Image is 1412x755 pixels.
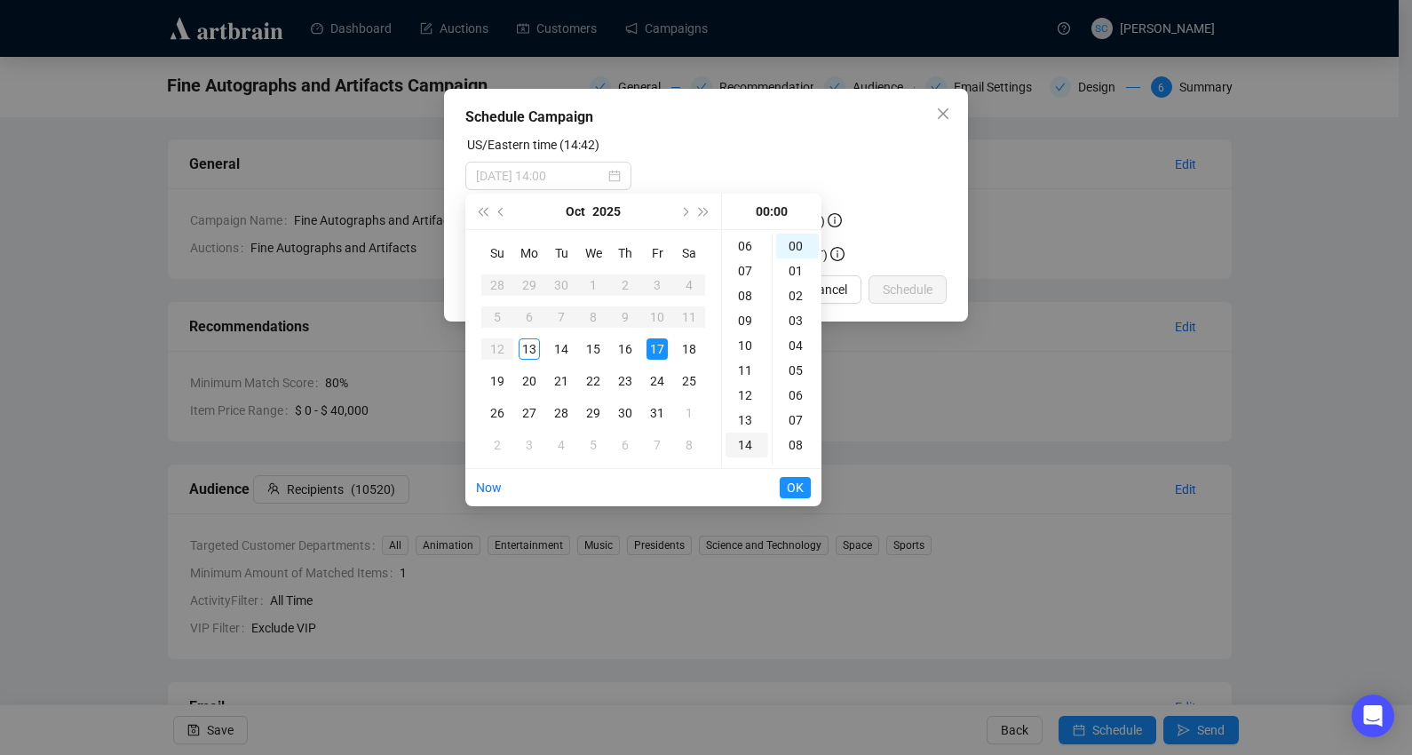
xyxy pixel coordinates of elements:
td: 2025-09-28 [481,269,513,301]
button: Close [929,99,957,128]
td: 2025-10-01 [577,269,609,301]
div: 8 [678,434,700,456]
td: 2025-10-23 [609,365,641,397]
div: 26 [487,402,508,424]
div: 29 [583,402,604,424]
th: Th [609,237,641,269]
td: 2025-11-04 [545,429,577,461]
a: Now [476,481,502,495]
div: 23 [615,370,636,392]
div: 4 [678,274,700,296]
th: Fr [641,237,673,269]
div: 28 [551,402,572,424]
th: Sa [673,237,705,269]
div: 02 [776,283,819,308]
button: Previous month (PageUp) [492,194,512,229]
td: 2025-10-07 [545,301,577,333]
td: 2025-10-24 [641,365,673,397]
td: 2025-10-08 [577,301,609,333]
th: We [577,237,609,269]
td: 2025-10-17 [641,333,673,365]
div: 11 [726,358,768,383]
div: 22 [583,370,604,392]
div: 21 [551,370,572,392]
div: 07 [726,258,768,283]
td: 2025-10-14 [545,333,577,365]
div: 13 [726,408,768,433]
td: 2025-10-16 [609,333,641,365]
td: 2025-10-18 [673,333,705,365]
td: 2025-10-26 [481,397,513,429]
td: 2025-09-30 [545,269,577,301]
div: 6 [519,306,540,328]
th: Mo [513,237,545,269]
button: Last year (Control + left) [472,194,492,229]
div: 16 [615,338,636,360]
input: Select date [476,166,605,186]
div: 09 [726,308,768,333]
div: 2 [487,434,508,456]
div: Schedule Campaign [465,107,947,128]
div: 13 [519,338,540,360]
div: 09 [776,457,819,482]
div: 27 [519,402,540,424]
div: 2 [615,274,636,296]
button: Cancel [796,275,861,304]
div: 8 [583,306,604,328]
td: 2025-09-29 [513,269,545,301]
td: 2025-10-15 [577,333,609,365]
div: 06 [776,383,819,408]
div: 20 [519,370,540,392]
div: 00:00 [729,194,814,229]
span: info-circle [828,213,842,227]
td: 2025-10-12 [481,333,513,365]
div: 5 [487,306,508,328]
td: 2025-10-22 [577,365,609,397]
div: 11 [678,306,700,328]
div: 30 [615,402,636,424]
td: 2025-11-02 [481,429,513,461]
td: 2025-10-27 [513,397,545,429]
div: 29 [519,274,540,296]
td: 2025-10-20 [513,365,545,397]
th: Tu [545,237,577,269]
div: 07 [776,408,819,433]
div: 18 [678,338,700,360]
div: 14 [551,338,572,360]
button: OK [780,477,811,498]
div: 12 [487,338,508,360]
div: 9 [615,306,636,328]
div: 01 [776,258,819,283]
button: Choose a year [592,194,621,229]
div: 3 [519,434,540,456]
td: 2025-10-06 [513,301,545,333]
div: 28 [487,274,508,296]
td: 2025-11-07 [641,429,673,461]
div: 25 [678,370,700,392]
div: 6 [615,434,636,456]
div: 05 [776,358,819,383]
span: close [936,107,950,121]
div: 04 [776,333,819,358]
th: Su [481,237,513,269]
td: 2025-11-01 [673,397,705,429]
td: 2025-10-02 [609,269,641,301]
div: 31 [647,402,668,424]
div: 12 [726,383,768,408]
span: info-circle [830,247,845,261]
span: OK [787,471,804,505]
td: 2025-10-05 [481,301,513,333]
div: 14 [726,433,768,457]
span: Cancel [810,280,847,299]
td: 2025-10-13 [513,333,545,365]
td: 2025-10-31 [641,397,673,429]
td: 2025-11-06 [609,429,641,461]
td: 2025-10-04 [673,269,705,301]
div: 08 [726,283,768,308]
td: 2025-11-05 [577,429,609,461]
div: 10 [726,333,768,358]
button: Next year (Control + right) [694,194,714,229]
div: 7 [647,434,668,456]
div: 1 [678,402,700,424]
div: 15 [583,338,604,360]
